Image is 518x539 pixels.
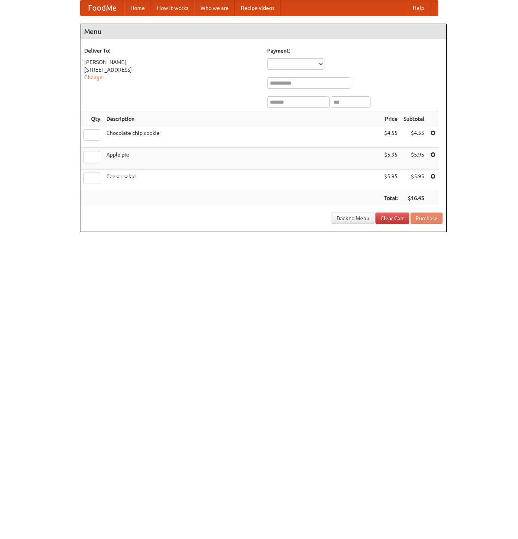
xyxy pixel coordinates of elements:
[84,66,260,74] div: [STREET_ADDRESS]
[103,148,381,170] td: Apple pie
[381,170,401,191] td: $5.95
[151,0,194,16] a: How it works
[103,170,381,191] td: Caesar salad
[381,148,401,170] td: $5.95
[103,112,381,126] th: Description
[381,191,401,205] th: Total:
[84,47,260,54] h5: Deliver To:
[401,112,427,126] th: Subtotal
[381,112,401,126] th: Price
[80,0,124,16] a: FoodMe
[411,213,443,224] button: Purchase
[407,0,430,16] a: Help
[235,0,281,16] a: Recipe videos
[401,191,427,205] th: $16.45
[103,126,381,148] td: Chocolate chip cookie
[332,213,374,224] a: Back to Menu
[80,112,103,126] th: Qty
[401,148,427,170] td: $5.95
[381,126,401,148] td: $4.55
[267,47,443,54] h5: Payment:
[124,0,151,16] a: Home
[375,213,409,224] a: Clear Cart
[401,170,427,191] td: $5.95
[194,0,235,16] a: Who we are
[401,126,427,148] td: $4.55
[84,74,103,80] a: Change
[84,58,260,66] div: [PERSON_NAME]
[80,24,446,39] h4: Menu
